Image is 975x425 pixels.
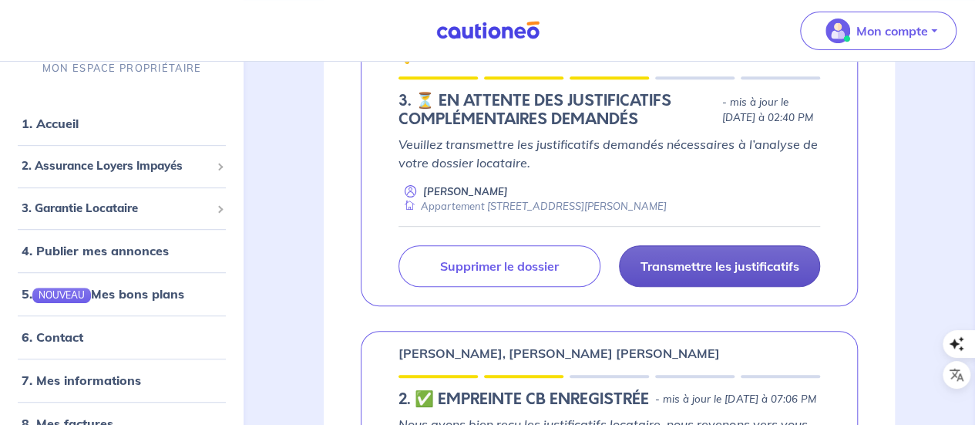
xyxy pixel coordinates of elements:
div: 6. Contact [6,322,237,352]
p: [PERSON_NAME], [PERSON_NAME] [PERSON_NAME] [398,344,720,363]
div: Appartement [STREET_ADDRESS][PERSON_NAME] [398,199,667,214]
div: state: DOCUMENTS-INCOMPLETE, Context: NEW,CHOOSE-CERTIFICATE,RELATIONSHIP,LESSOR-DOCUMENTS,NOT-EL... [398,92,820,129]
p: [PERSON_NAME] [423,184,508,199]
button: illu_account_valid_menu.svgMon compte [800,12,957,50]
p: Supprimer le dossier [440,258,559,274]
div: state: CB-VALIDATED, Context: NEW,CHOOSE-CERTIFICATE,RELATIONSHIP,LESSOR-DOCUMENTS [398,390,820,409]
img: illu_account_valid_menu.svg [825,19,850,43]
span: 2. Assurance Loyers Impayés [22,157,210,175]
div: 3. Garantie Locataire [6,194,237,224]
div: 2. Assurance Loyers Impayés [6,151,237,181]
h5: 2.︎ ✅ EMPREINTE CB ENREGISTRÉE [398,390,649,409]
a: 4. Publier mes annonces [22,243,169,258]
p: Transmettre les justificatifs [640,258,798,274]
p: Mon compte [856,22,928,40]
a: 7. Mes informations [22,373,141,388]
div: 5.NOUVEAUMes bons plans [6,278,237,309]
p: - mis à jour le [DATE] à 07:06 PM [655,392,815,407]
p: - mis à jour le [DATE] à 02:40 PM [721,95,820,126]
h5: 3. ⏳️️ EN ATTENTE DES JUSTIFICATIFS COMPLÉMENTAIRES DEMANDÉS [398,92,715,129]
p: Veuillez transmettre les justificatifs demandés nécessaires à l’analyse de votre dossier locataire. [398,135,820,172]
p: MON ESPACE PROPRIÉTAIRE [42,61,201,76]
div: 4. Publier mes annonces [6,235,237,266]
a: 6. Contact [22,329,83,345]
a: Transmettre les justificatifs [619,245,820,287]
a: 5.NOUVEAUMes bons plans [22,286,184,302]
img: Cautioneo [430,21,546,40]
div: 7. Mes informations [6,365,237,396]
a: 1. Accueil [22,116,79,131]
a: Supprimer le dossier [398,245,600,287]
div: 1. Accueil [6,108,237,139]
span: 3. Garantie Locataire [22,200,210,218]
